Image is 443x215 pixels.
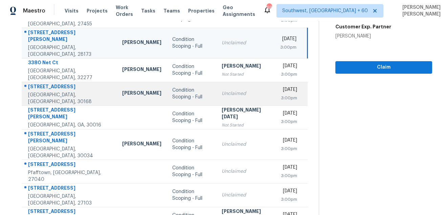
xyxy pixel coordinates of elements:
[280,71,297,78] div: 3:00pm
[172,188,211,202] div: Condition Scoping - Full
[172,138,211,151] div: Condition Scoping - Full
[280,196,297,203] div: 3:00pm
[222,168,269,175] div: Unclaimed
[163,7,180,14] span: Teams
[87,7,108,14] span: Projects
[28,169,111,183] div: Pfafftown, [GEOGRAPHIC_DATA], 27040
[400,4,441,18] span: [PERSON_NAME] [PERSON_NAME]
[28,146,111,159] div: [GEOGRAPHIC_DATA], [GEOGRAPHIC_DATA], 30034
[28,185,111,193] div: [STREET_ADDRESS]
[122,39,161,47] div: [PERSON_NAME]
[222,192,269,198] div: Unclaimed
[28,161,111,169] div: [STREET_ADDRESS]
[280,118,297,125] div: 3:00pm
[335,33,391,40] div: [PERSON_NAME]
[28,68,111,81] div: [GEOGRAPHIC_DATA], [GEOGRAPHIC_DATA], 32277
[280,172,297,179] div: 3:00pm
[172,87,211,100] div: Condition Scoping - Full
[280,35,296,44] div: [DATE]
[28,92,111,105] div: [GEOGRAPHIC_DATA], [GEOGRAPHIC_DATA], 30168
[28,130,111,146] div: [STREET_ADDRESS][PERSON_NAME]
[335,61,432,74] button: Claim
[335,23,391,30] h5: Customer Exp. Partner
[282,7,368,14] span: Southwest, [GEOGRAPHIC_DATA] + 60
[222,63,269,71] div: [PERSON_NAME]
[141,8,155,13] span: Tasks
[280,164,297,172] div: [DATE]
[280,188,297,196] div: [DATE]
[122,90,161,98] div: [PERSON_NAME]
[28,193,111,207] div: [GEOGRAPHIC_DATA], [GEOGRAPHIC_DATA], 27103
[222,90,269,97] div: Unclaimed
[280,95,297,101] div: 3:00pm
[28,106,111,122] div: [STREET_ADDRESS][PERSON_NAME]
[280,110,297,118] div: [DATE]
[280,137,297,145] div: [DATE]
[341,63,427,72] span: Claim
[28,44,111,58] div: [GEOGRAPHIC_DATA], [GEOGRAPHIC_DATA], 28173
[222,40,269,46] div: Unclaimed
[23,7,45,14] span: Maestro
[188,7,215,14] span: Properties
[122,140,161,149] div: [PERSON_NAME]
[280,44,296,51] div: 3:00pm
[222,71,269,78] div: Not Started
[28,122,111,128] div: [GEOGRAPHIC_DATA], GA, 30016
[280,63,297,71] div: [DATE]
[172,36,211,50] div: Condition Scoping - Full
[28,59,111,68] div: 3380 Net Ct
[222,122,269,128] div: Not Started
[222,106,269,122] div: [PERSON_NAME][DATE]
[280,145,297,152] div: 3:00pm
[267,4,271,11] div: 696
[172,165,211,178] div: Condition Scoping - Full
[280,86,297,95] div: [DATE]
[223,4,255,18] span: Geo Assignments
[65,7,79,14] span: Visits
[116,4,133,18] span: Work Orders
[28,29,111,44] div: [STREET_ADDRESS][PERSON_NAME]
[28,83,111,92] div: [STREET_ADDRESS]
[222,141,269,148] div: Unclaimed
[172,63,211,77] div: Condition Scoping - Full
[172,111,211,124] div: Condition Scoping - Full
[122,66,161,74] div: [PERSON_NAME]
